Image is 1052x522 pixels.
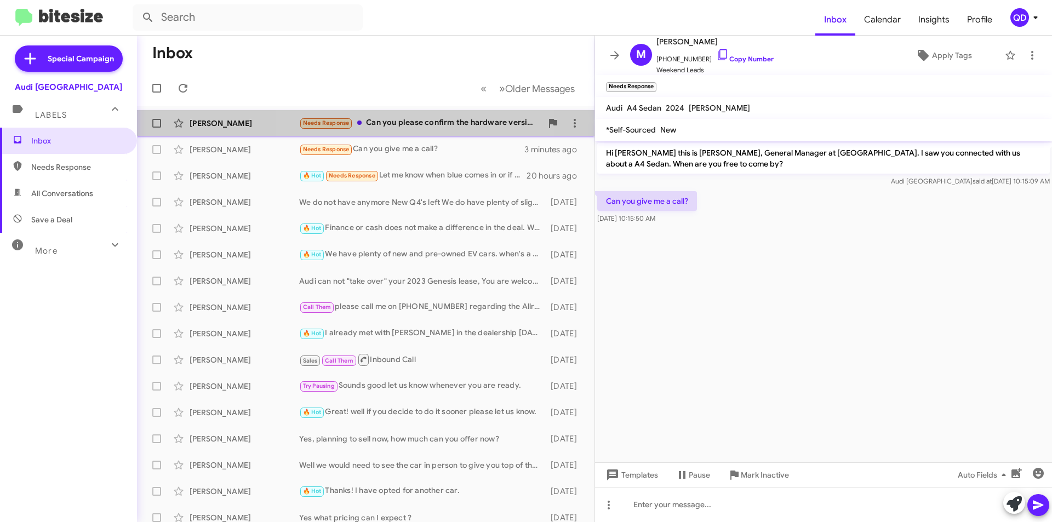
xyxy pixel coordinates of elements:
[31,188,93,199] span: All Conversations
[190,381,299,392] div: [PERSON_NAME]
[597,191,697,211] p: Can you give me a call?
[855,4,910,36] a: Calendar
[190,302,299,313] div: [PERSON_NAME]
[627,103,661,113] span: A4 Sedan
[660,125,676,135] span: New
[604,465,658,485] span: Templates
[949,465,1019,485] button: Auto Fields
[299,197,545,208] div: We do not have anymore New Q4's left We do have plenty of slightly pre-owned Q4 models if you are...
[35,246,58,256] span: More
[329,172,375,179] span: Needs Response
[545,276,586,286] div: [DATE]
[545,197,586,208] div: [DATE]
[666,103,684,113] span: 2024
[958,465,1010,485] span: Auto Fields
[303,382,335,389] span: Try Pausing
[299,485,545,497] div: Thanks! I have opted for another car.
[656,48,774,65] span: [PHONE_NUMBER]
[190,486,299,497] div: [PERSON_NAME]
[190,276,299,286] div: [PERSON_NAME]
[190,170,299,181] div: [PERSON_NAME]
[299,117,542,129] div: Can you please confirm the hardware version of this Model X? Also, does it support Full Self Driv...
[545,381,586,392] div: [DATE]
[597,143,1050,174] p: Hi [PERSON_NAME] this is [PERSON_NAME], General Manager at [GEOGRAPHIC_DATA]. I saw you connected...
[716,55,774,63] a: Copy Number
[891,177,1050,185] span: Audi [GEOGRAPHIC_DATA] [DATE] 10:15:09 AM
[31,162,124,173] span: Needs Response
[303,409,322,416] span: 🔥 Hot
[190,354,299,365] div: [PERSON_NAME]
[303,303,331,311] span: Call Them
[299,353,545,366] div: Inbound Call
[656,35,774,48] span: [PERSON_NAME]
[493,77,581,100] button: Next
[303,251,322,258] span: 🔥 Hot
[527,170,586,181] div: 20 hours ago
[299,406,545,418] div: Great! well if you decide to do it sooner please let us know.
[887,45,999,65] button: Apply Tags
[667,465,719,485] button: Pause
[545,486,586,497] div: [DATE]
[545,302,586,313] div: [DATE]
[299,143,524,156] div: Can you give me a call?
[545,249,586,260] div: [DATE]
[597,214,655,222] span: [DATE] 10:15:50 AM
[932,45,972,65] span: Apply Tags
[545,328,586,339] div: [DATE]
[910,4,958,36] a: Insights
[1010,8,1029,27] div: QD
[545,223,586,234] div: [DATE]
[741,465,789,485] span: Mark Inactive
[303,119,350,127] span: Needs Response
[190,118,299,129] div: [PERSON_NAME]
[15,82,122,93] div: Audi [GEOGRAPHIC_DATA]
[299,276,545,286] div: Audi can not "take over" your 2023 Genesis lease, You are welcome to bring the car by for a trade...
[545,433,586,444] div: [DATE]
[689,103,750,113] span: [PERSON_NAME]
[303,357,318,364] span: Sales
[190,223,299,234] div: [PERSON_NAME]
[303,146,350,153] span: Needs Response
[474,77,493,100] button: Previous
[190,460,299,471] div: [PERSON_NAME]
[719,465,798,485] button: Mark Inactive
[299,380,545,392] div: Sounds good let us know whenever you are ready.
[303,487,322,495] span: 🔥 Hot
[545,407,586,418] div: [DATE]
[303,330,322,337] span: 🔥 Hot
[973,177,992,185] span: said at
[15,45,123,72] a: Special Campaign
[299,433,545,444] div: Yes, planning to sell now, how much can you offer now?
[545,354,586,365] div: [DATE]
[190,407,299,418] div: [PERSON_NAME]
[299,460,545,471] div: Well we would need to see the car in person to give you top of the market value for the car. Did ...
[958,4,1001,36] a: Profile
[299,301,545,313] div: please call me on [PHONE_NUMBER] regarding the Allroad
[31,135,124,146] span: Inbox
[636,46,646,64] span: M
[545,460,586,471] div: [DATE]
[481,82,487,95] span: «
[524,144,586,155] div: 3 minutes ago
[689,465,710,485] span: Pause
[474,77,581,100] nav: Page navigation example
[35,110,67,120] span: Labels
[815,4,855,36] a: Inbox
[299,222,545,234] div: Finance or cash does not make a difference in the deal. What was your address for sales tax purpo...
[190,328,299,339] div: [PERSON_NAME]
[325,357,353,364] span: Call Them
[303,172,322,179] span: 🔥 Hot
[303,225,322,232] span: 🔥 Hot
[299,169,527,182] div: Let me know when blue comes in or if I can order than
[606,103,622,113] span: Audi
[190,249,299,260] div: [PERSON_NAME]
[31,214,72,225] span: Save a Deal
[152,44,193,62] h1: Inbox
[190,433,299,444] div: [PERSON_NAME]
[606,82,656,92] small: Needs Response
[1001,8,1040,27] button: QD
